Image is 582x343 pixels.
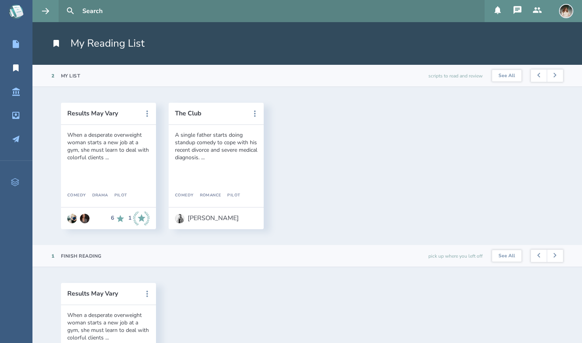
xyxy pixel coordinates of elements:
img: user_1757531862-crop.jpg [559,4,573,18]
div: 1 [51,253,55,259]
button: Results May Vary [67,290,139,297]
img: user_1604966854-crop.jpg [80,214,89,223]
div: When a desperate overweight woman starts a new job at a gym, she must learn to deal with colorful... [67,131,150,161]
img: user_1673573717-crop.jpg [67,214,77,223]
div: pick up where you left off [428,245,483,267]
button: The Club [175,110,246,117]
div: Comedy [67,193,86,198]
h1: My Reading List [51,36,145,51]
div: 1 Industry Recommends [128,211,150,226]
div: scripts to read and review [428,65,483,87]
div: [PERSON_NAME] [188,215,239,222]
a: [PERSON_NAME] [175,210,239,227]
div: 1 [128,215,131,221]
button: See All [492,250,521,262]
button: Results May Vary [67,110,139,117]
div: Romance [194,193,221,198]
div: 6 [111,215,114,221]
div: When a desperate overweight woman starts a new job at a gym, she must learn to deal with colorful... [67,311,150,341]
div: 2 [51,73,55,79]
div: Comedy [175,193,194,198]
div: Pilot [221,193,240,198]
img: user_1716403022-crop.jpg [175,214,184,223]
div: Pilot [108,193,127,198]
div: Finish Reading [61,253,102,259]
div: A single father starts doing standup comedy to cope with his recent divorce and severe medical di... [175,131,257,161]
div: Drama [86,193,108,198]
button: See All [492,70,521,82]
div: My List [61,73,80,79]
div: 6 Recommends [111,211,125,226]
